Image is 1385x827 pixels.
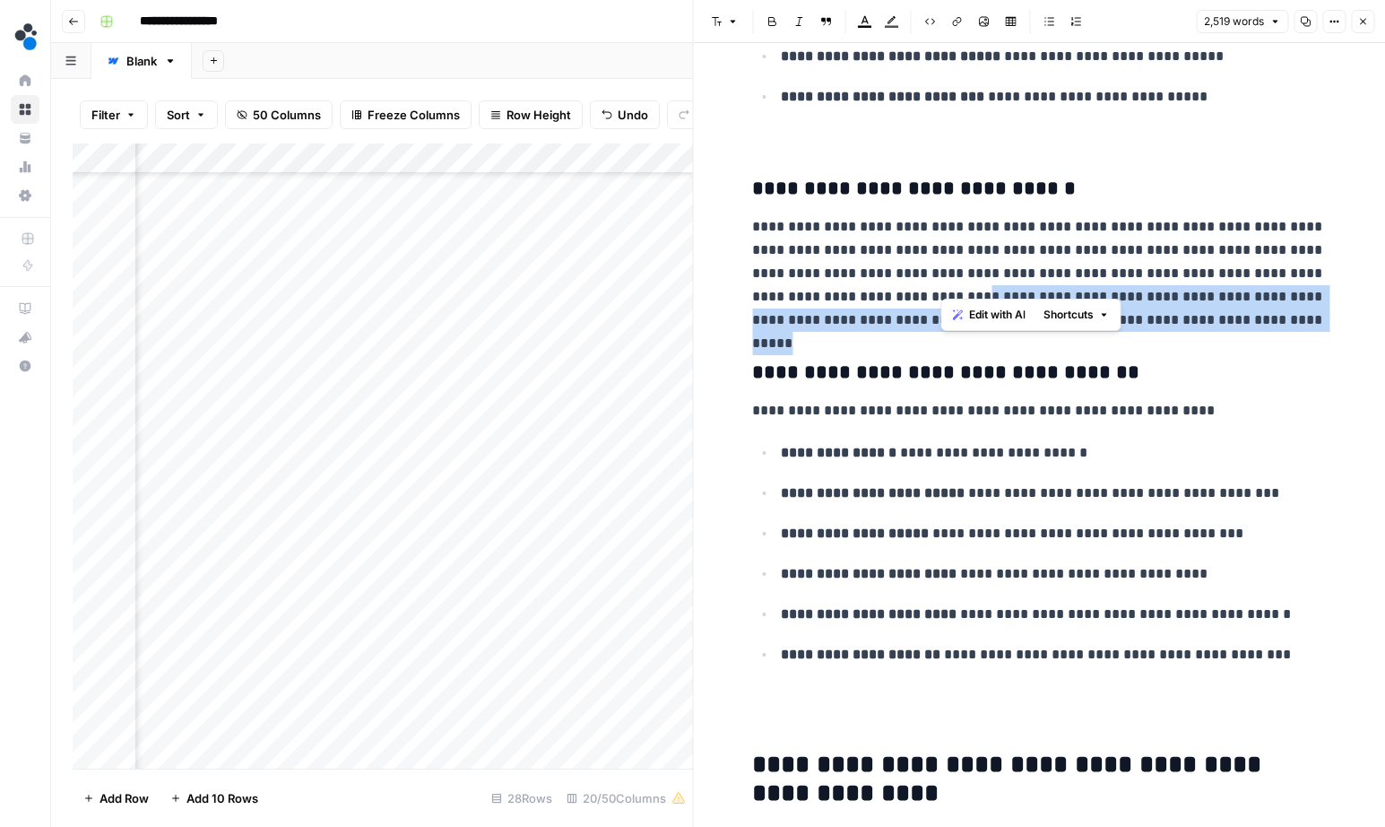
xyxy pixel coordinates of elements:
span: Shortcuts [1043,307,1094,323]
button: Filter [80,100,148,129]
span: Row Height [506,106,571,124]
button: Edit with AI [946,303,1033,326]
span: Add Row [100,789,149,807]
span: Sort [167,106,190,124]
div: What's new? [12,324,39,351]
button: Help + Support [11,352,39,380]
span: Edit with AI [969,307,1026,323]
a: AirOps Academy [11,294,39,323]
div: 28 Rows [484,784,559,813]
button: Freeze Columns [340,100,472,129]
a: Settings [11,181,39,210]
a: Browse [11,95,39,124]
button: 50 Columns [225,100,333,129]
span: Freeze Columns [368,106,460,124]
a: Blank [91,43,192,79]
span: Undo [618,106,648,124]
span: Filter [91,106,120,124]
button: Undo [590,100,660,129]
button: Add Row [73,784,160,813]
span: 2,519 words [1204,13,1264,30]
span: 50 Columns [253,106,321,124]
div: Blank [126,52,157,70]
img: spot.ai Logo [11,21,43,53]
button: Sort [155,100,218,129]
span: Add 10 Rows [186,789,258,807]
button: What's new? [11,323,39,352]
button: Row Height [479,100,583,129]
button: Shortcuts [1036,303,1117,326]
a: Home [11,66,39,95]
div: 20/50 Columns [559,784,693,813]
button: Workspace: spot.ai [11,14,39,59]
button: 2,519 words [1196,10,1288,33]
a: Your Data [11,124,39,152]
a: Usage [11,152,39,181]
button: Add 10 Rows [160,784,269,813]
